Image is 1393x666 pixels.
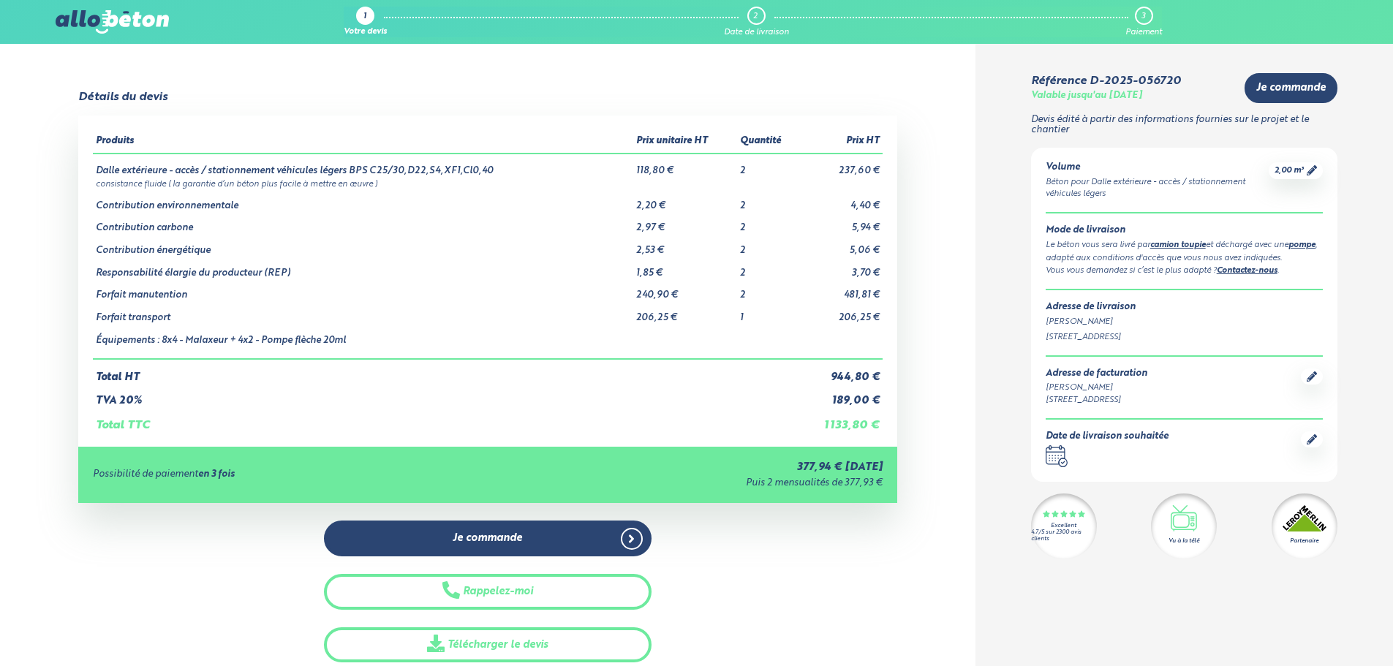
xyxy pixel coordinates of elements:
div: Adresse de facturation [1046,368,1147,379]
td: 118,80 € [633,154,737,177]
td: Contribution environnementale [93,189,633,212]
button: Rappelez-moi [324,574,652,610]
td: consistance fluide ( la garantie d’un béton plus facile à mettre en œuvre ) [93,177,883,189]
td: Équipements : 8x4 - Malaxeur + 4x2 - Pompe flèche 20ml [93,324,633,359]
a: 2 Date de livraison [724,7,789,37]
td: 2 [737,154,800,177]
div: Référence D-2025-056720 [1031,75,1181,88]
a: 3 Paiement [1125,7,1162,37]
td: 240,90 € [633,279,737,301]
div: Date de livraison [724,28,789,37]
div: 377,94 € [DATE] [495,461,883,474]
td: Contribution carbone [93,211,633,234]
div: Valable jusqu'au [DATE] [1031,91,1142,102]
td: 2 [737,234,800,257]
p: Devis édité à partir des informations fournies sur le projet et le chantier [1031,115,1337,136]
th: Prix HT [800,130,883,154]
th: Quantité [737,130,800,154]
div: [STREET_ADDRESS] [1046,331,1323,344]
div: Paiement [1125,28,1162,37]
th: Produits [93,130,633,154]
td: 3,70 € [800,257,883,279]
td: 2 [737,257,800,279]
div: Vous vous demandez si c’est le plus adapté ? . [1046,265,1323,278]
td: 206,25 € [800,301,883,324]
div: Puis 2 mensualités de 377,93 € [495,478,883,489]
td: Contribution énergétique [93,234,633,257]
td: 1,85 € [633,257,737,279]
div: 2 [753,12,758,21]
a: camion toupie [1150,241,1206,249]
div: Partenaire [1290,537,1318,545]
a: Je commande [324,521,652,556]
td: 5,06 € [800,234,883,257]
td: 2 [737,189,800,212]
td: 2,97 € [633,211,737,234]
td: Forfait manutention [93,279,633,301]
div: Date de livraison souhaitée [1046,431,1169,442]
div: Béton pour Dalle extérieure - accès / stationnement véhicules légers [1046,176,1269,201]
td: Total TTC [93,407,800,432]
img: allobéton [56,10,168,34]
a: Contactez-nous [1217,267,1277,275]
td: 237,60 € [800,154,883,177]
span: Je commande [1256,82,1326,94]
a: 1 Votre devis [344,7,387,37]
a: pompe [1288,241,1315,249]
div: Possibilité de paiement [93,469,495,480]
td: 481,81 € [800,279,883,301]
strong: en 3 fois [198,469,235,479]
div: [PERSON_NAME] [1046,382,1147,394]
td: 189,00 € [800,383,883,407]
a: Je commande [1245,73,1337,103]
div: Votre devis [344,28,387,37]
div: Excellent [1051,523,1076,529]
div: [STREET_ADDRESS] [1046,394,1147,406]
div: [PERSON_NAME] [1046,316,1323,328]
td: Forfait transport [93,301,633,324]
td: 2 [737,211,800,234]
td: Dalle extérieure - accès / stationnement véhicules légers BPS C25/30,D22,S4,XF1,Cl0,40 [93,154,633,177]
div: Volume [1046,162,1269,173]
td: 2 [737,279,800,301]
div: 3 [1141,12,1145,21]
td: 2,53 € [633,234,737,257]
div: Le béton vous sera livré par et déchargé avec une , adapté aux conditions d'accès que vous nous a... [1046,239,1323,265]
td: 944,80 € [800,359,883,384]
div: Vu à la télé [1169,537,1199,545]
span: Je commande [453,532,522,545]
td: 4,40 € [800,189,883,212]
td: 1 133,80 € [800,407,883,432]
td: Responsabilité élargie du producteur (REP) [93,257,633,279]
div: Adresse de livraison [1046,302,1323,313]
div: 1 [363,12,366,22]
td: 206,25 € [633,301,737,324]
iframe: Help widget launcher [1263,609,1377,650]
td: TVA 20% [93,383,800,407]
div: 4.7/5 sur 2300 avis clients [1031,529,1097,542]
div: Détails du devis [78,91,167,104]
td: Total HT [93,359,800,384]
td: 5,94 € [800,211,883,234]
td: 2,20 € [633,189,737,212]
th: Prix unitaire HT [633,130,737,154]
div: Mode de livraison [1046,225,1323,236]
a: Télécharger le devis [324,627,652,663]
td: 1 [737,301,800,324]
